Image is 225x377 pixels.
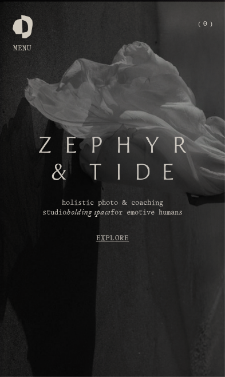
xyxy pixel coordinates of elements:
span: ) [210,21,212,27]
em: holding space [66,207,110,220]
a: Explore [65,232,160,245]
span: 0 [203,21,207,27]
a: 0 items in cart [199,20,212,29]
p: holistic photo & coaching studio for emotive humans [39,199,186,219]
span: ( [199,21,201,27]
